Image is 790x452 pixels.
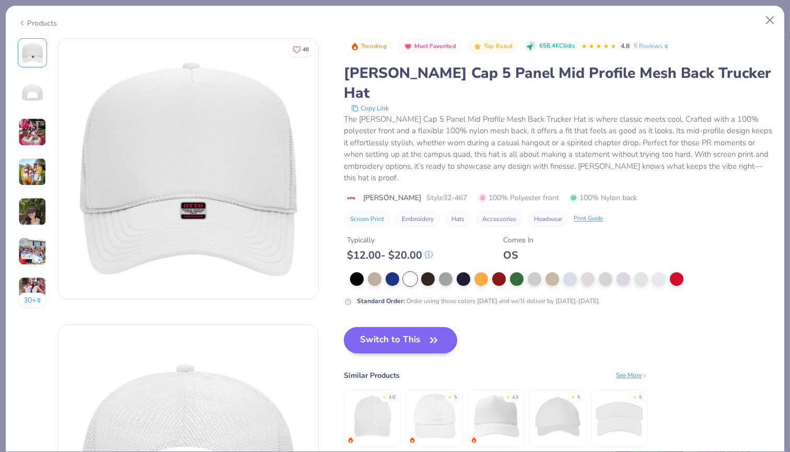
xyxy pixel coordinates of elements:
span: Top Rated [484,43,513,49]
span: Style 32-467 [426,192,467,203]
img: trending.gif [409,437,415,443]
img: Back [20,80,45,105]
img: User generated content [18,118,47,146]
button: Badge Button [345,40,392,53]
img: Big Accessories 6-Panel Twill Unstructured Cap [410,391,459,441]
div: ★ [382,394,387,398]
img: trending.gif [471,437,477,443]
span: 100% Nylon back [570,192,637,203]
img: Big Accessories 5-Panel Twill Trucker Cap [471,391,521,441]
img: User generated content [18,237,47,265]
div: The [PERSON_NAME] Cap 5 Panel Mid Profile Mesh Back Trucker Hat is where classic meets cool. Craf... [344,113,772,184]
div: 5 [639,394,642,401]
img: Trending sort [351,42,359,51]
img: Most Favorited sort [404,42,412,51]
button: Badge Button [468,40,518,53]
img: Adams Optimum Pigment Dyed-Cap [348,391,398,441]
button: Switch to This [344,327,457,353]
button: Hats [445,212,471,226]
img: User generated content [18,277,47,305]
div: See More [616,370,648,380]
div: Comes In [503,235,533,246]
div: ★ [448,394,452,398]
div: [PERSON_NAME] Cap 5 Panel Mid Profile Mesh Back Trucker Hat [344,63,772,103]
div: ★ [506,394,510,398]
img: Big Accessories Cotton Twill Visor [595,391,644,441]
strong: Standard Order : [357,297,405,305]
div: ★ [633,394,637,398]
img: Top Rated sort [473,42,482,51]
span: 100% Polyester front [479,192,559,203]
img: Front [20,40,45,65]
div: 4.8 [389,394,395,401]
button: Screen Print [344,212,390,226]
img: User generated content [18,158,47,186]
div: Order using these colors [DATE] and we'll deliver by [DATE]-[DATE]. [357,296,600,306]
span: Most Favorited [414,43,456,49]
span: 48 [303,47,309,52]
img: User generated content [18,198,47,226]
button: Embroidery [396,212,440,226]
div: OS [503,249,533,262]
a: 5 Reviews [634,41,670,51]
div: 4.5 [512,394,518,401]
span: 4.8 [621,42,630,50]
button: Close [760,10,780,30]
img: brand logo [344,194,358,202]
span: [PERSON_NAME] [363,192,421,203]
div: $ 12.00 - $ 20.00 [347,249,433,262]
div: Similar Products [344,370,400,381]
div: Print Guide [574,214,603,223]
button: Accessories [476,212,522,226]
img: Big Accessories 5-Panel Brushed Twill Unstructured Cap [533,391,583,441]
div: 5 [454,394,457,401]
img: Front [58,39,318,299]
button: copy to clipboard [348,103,392,113]
div: 4.8 Stars [581,38,617,55]
div: 5 [577,394,580,401]
button: Badge Button [398,40,461,53]
button: 30+ [18,293,48,308]
div: ★ [571,394,575,398]
span: Trending [361,43,387,49]
button: Like [288,42,313,57]
img: trending.gif [347,437,354,443]
div: Products [18,18,57,29]
span: 658.4K Clicks [539,42,575,51]
div: Typically [347,235,433,246]
button: Headwear [528,212,568,226]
